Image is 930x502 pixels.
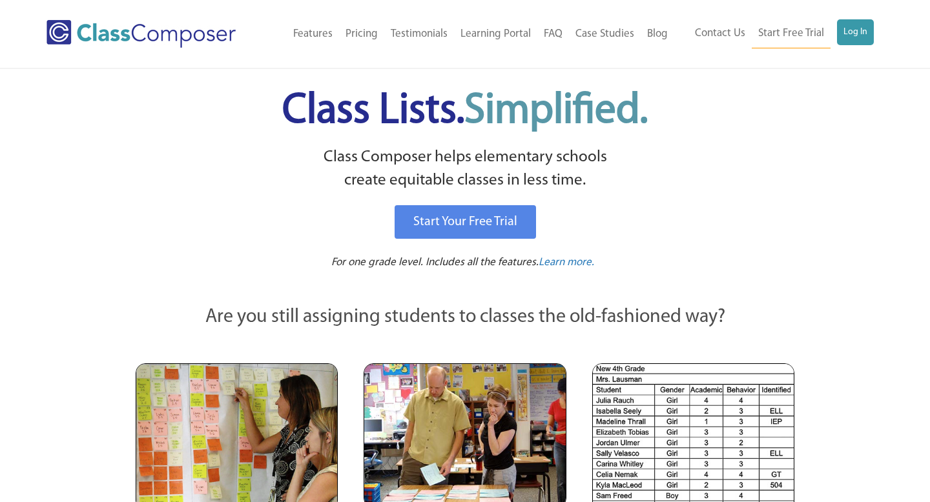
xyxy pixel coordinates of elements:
[395,205,536,239] a: Start Your Free Trial
[837,19,874,45] a: Log In
[46,20,236,48] img: Class Composer
[539,255,594,271] a: Learn more.
[464,90,648,132] span: Simplified.
[454,20,537,48] a: Learning Portal
[537,20,569,48] a: FAQ
[674,19,874,48] nav: Header Menu
[688,19,752,48] a: Contact Us
[752,19,831,48] a: Start Free Trial
[265,20,674,48] nav: Header Menu
[569,20,641,48] a: Case Studies
[339,20,384,48] a: Pricing
[384,20,454,48] a: Testimonials
[282,90,648,132] span: Class Lists.
[136,303,794,332] p: Are you still assigning students to classes the old-fashioned way?
[134,146,796,193] p: Class Composer helps elementary schools create equitable classes in less time.
[413,216,517,228] span: Start Your Free Trial
[331,257,539,268] span: For one grade level. Includes all the features.
[641,20,674,48] a: Blog
[287,20,339,48] a: Features
[539,257,594,268] span: Learn more.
